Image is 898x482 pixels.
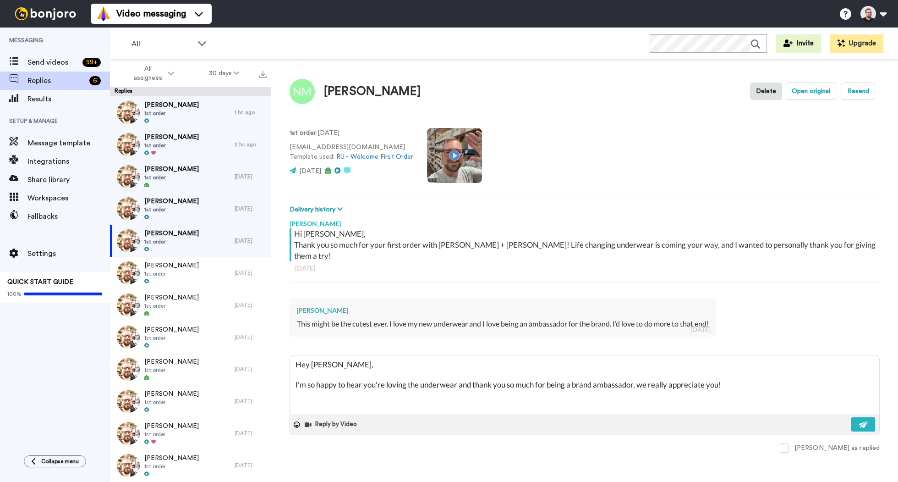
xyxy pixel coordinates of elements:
span: All assignees [129,64,166,83]
span: [PERSON_NAME] [144,100,199,110]
span: All [131,39,193,50]
img: efa524da-70a9-41f2-aa42-4cb2d5cfdec7-thumb.jpg [117,422,140,445]
span: 1st order [144,174,199,181]
button: Resend [842,83,875,100]
button: Delete [750,83,782,100]
span: Fallbacks [27,211,110,222]
div: [PERSON_NAME] [297,306,709,315]
a: [PERSON_NAME]1st order[DATE] [110,161,271,193]
span: 1st order [144,270,199,277]
div: [DATE] [235,173,267,180]
img: bj-logo-header-white.svg [11,7,80,20]
a: RU - Welcome First Order [336,154,413,160]
img: efa524da-70a9-41f2-aa42-4cb2d5cfdec7-thumb.jpg [117,229,140,252]
img: efa524da-70a9-41f2-aa42-4cb2d5cfdec7-thumb.jpg [117,197,140,220]
span: Integrations [27,156,110,167]
span: [PERSON_NAME] [144,197,199,206]
span: Replies [27,75,86,86]
span: 1st order [144,110,199,117]
a: [PERSON_NAME]1st order[DATE] [110,225,271,257]
img: Image of Nadia Merchant [290,79,315,104]
p: : [DATE] [290,128,413,138]
span: [PERSON_NAME] [144,261,199,270]
button: Export all results that match these filters now. [257,66,269,80]
span: [PERSON_NAME] [144,325,199,334]
div: [DATE] [235,269,267,277]
img: export.svg [259,71,267,78]
textarea: Hey [PERSON_NAME], I'm so happy to hear you're loving the underwear and thank you so much for bei... [290,355,879,414]
a: [PERSON_NAME]1st order[DATE] [110,449,271,482]
img: efa524da-70a9-41f2-aa42-4cb2d5cfdec7-thumb.jpg [117,294,140,316]
span: QUICK START GUIDE [7,279,73,285]
span: 1st order [144,238,199,245]
span: Message template [27,138,110,149]
span: [PERSON_NAME] [144,389,199,399]
div: This might be the cutest ever. I love my new underwear and I love being an ambassador for the bra... [297,319,709,329]
span: Send videos [27,57,79,68]
img: efa524da-70a9-41f2-aa42-4cb2d5cfdec7-thumb.jpg [117,165,140,188]
a: [PERSON_NAME]1st order[DATE] [110,289,271,321]
span: Share library [27,174,110,185]
img: vm-color.svg [96,6,111,21]
a: [PERSON_NAME]1st order2 hr. ago [110,128,271,161]
img: efa524da-70a9-41f2-aa42-4cb2d5cfdec7-thumb.jpg [117,261,140,284]
div: [DATE] [295,264,874,273]
span: [PERSON_NAME] [144,293,199,302]
span: [PERSON_NAME] [144,421,199,431]
span: 1st order [144,206,199,213]
span: 100% [7,290,22,298]
img: efa524da-70a9-41f2-aa42-4cb2d5cfdec7-thumb.jpg [117,133,140,156]
div: [DATE] [235,462,267,469]
span: 1st order [144,366,199,374]
div: [DATE] [235,430,267,437]
span: [DATE] [299,168,321,174]
div: Replies [110,87,271,96]
span: Results [27,94,110,105]
span: [PERSON_NAME] [144,165,199,174]
p: [EMAIL_ADDRESS][DOMAIN_NAME] Template used: [290,143,413,162]
span: [PERSON_NAME] [144,357,199,366]
div: [PERSON_NAME] [324,85,421,98]
img: efa524da-70a9-41f2-aa42-4cb2d5cfdec7-thumb.jpg [117,101,140,124]
span: [PERSON_NAME] [144,229,199,238]
button: 30 days [192,65,257,82]
span: 1st order [144,302,199,310]
img: efa524da-70a9-41f2-aa42-4cb2d5cfdec7-thumb.jpg [117,454,140,477]
span: 1st order [144,142,199,149]
div: [DATE] [235,398,267,405]
strong: 1st order [290,130,316,136]
div: [DATE] [690,325,711,334]
a: [PERSON_NAME]1st order[DATE] [110,321,271,353]
button: Delivery history [290,205,345,215]
span: 1st order [144,334,199,342]
button: Invite [776,34,821,53]
div: 99 + [82,58,101,67]
div: 2 hr. ago [235,141,267,148]
button: Collapse menu [24,455,86,467]
button: All assignees [112,61,192,86]
img: efa524da-70a9-41f2-aa42-4cb2d5cfdec7-thumb.jpg [117,390,140,413]
img: efa524da-70a9-41f2-aa42-4cb2d5cfdec7-thumb.jpg [117,358,140,381]
div: 1 hr. ago [235,109,267,116]
span: 1st order [144,399,199,406]
span: [PERSON_NAME] [144,454,199,463]
a: [PERSON_NAME]1st order[DATE] [110,193,271,225]
button: Upgrade [830,34,883,53]
div: 6 [89,76,101,85]
div: [DATE] [235,333,267,341]
div: [DATE] [235,237,267,244]
span: Video messaging [116,7,186,20]
img: efa524da-70a9-41f2-aa42-4cb2d5cfdec7-thumb.jpg [117,326,140,349]
a: [PERSON_NAME]1st order[DATE] [110,417,271,449]
a: [PERSON_NAME]1st order1 hr. ago [110,96,271,128]
div: [DATE] [235,366,267,373]
span: Settings [27,248,110,259]
div: [PERSON_NAME] as replied [794,443,880,453]
a: [PERSON_NAME]1st order[DATE] [110,257,271,289]
button: Reply by Video [304,418,360,432]
a: [PERSON_NAME]1st order[DATE] [110,353,271,385]
span: Collapse menu [41,458,79,465]
div: [DATE] [235,301,267,309]
span: 1st order [144,431,199,438]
